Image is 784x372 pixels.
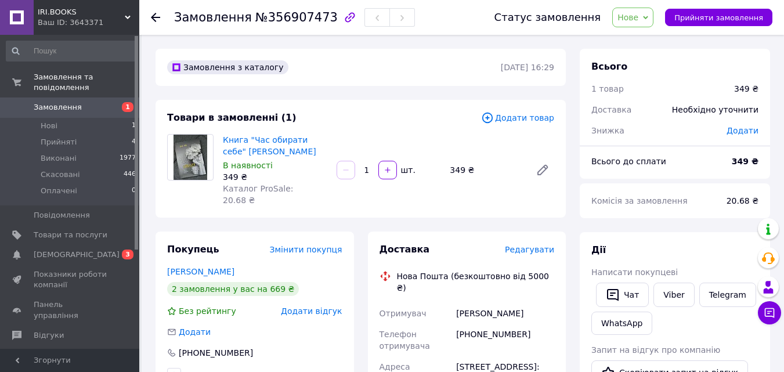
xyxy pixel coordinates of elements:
span: Замовлення та повідомлення [34,72,139,93]
div: шт. [398,164,417,176]
a: Редагувати [531,158,554,182]
span: [DEMOGRAPHIC_DATA] [34,250,120,260]
div: Нова Пошта (безкоштовно від 5000 ₴) [394,270,558,294]
span: Доставка [591,105,631,114]
b: 349 ₴ [732,157,758,166]
span: Написати покупцеві [591,268,678,277]
span: Отримувач [380,309,427,318]
a: Книга "Час обирати себе" [PERSON_NAME] [223,135,316,156]
span: Замовлення [174,10,252,24]
span: 3 [122,250,133,259]
span: 446 [124,169,136,180]
span: Прийняті [41,137,77,147]
span: 4 [132,137,136,147]
div: Статус замовлення [494,12,601,23]
span: Покупець [167,244,219,255]
div: [PHONE_NUMBER] [454,324,557,356]
div: 2 замовлення у вас на 669 ₴ [167,282,299,296]
span: Показники роботи компанії [34,269,107,290]
span: Додати [179,327,211,337]
span: Всього до сплати [591,157,666,166]
span: 0 [132,186,136,196]
button: Прийняти замовлення [665,9,772,26]
span: Додати відгук [281,306,342,316]
span: Товари та послуги [34,230,107,240]
span: Змінити покупця [270,245,342,254]
span: Доставка [380,244,430,255]
span: Повідомлення [34,210,90,221]
span: 1 [122,102,133,112]
a: Viber [653,283,694,307]
span: Панель управління [34,299,107,320]
span: Дії [591,244,606,255]
span: Комісія за замовлення [591,196,688,205]
span: 1 [132,121,136,131]
img: Книга "Час обирати себе" Діана Коба [174,135,208,180]
span: Виконані [41,153,77,164]
span: 1 товар [591,84,624,93]
span: Телефон отримувача [380,330,430,351]
span: Всього [591,61,627,72]
span: Оплачені [41,186,77,196]
span: 20.68 ₴ [727,196,758,205]
div: Замовлення з каталогу [167,60,288,74]
span: Товари в замовленні (1) [167,112,297,123]
button: Чат з покупцем [758,301,781,324]
a: [PERSON_NAME] [167,267,234,276]
time: [DATE] 16:29 [501,63,554,72]
span: Додати [727,126,758,135]
div: Повернутися назад [151,12,160,23]
span: №356907473 [255,10,338,24]
span: Запит на відгук про компанію [591,345,720,355]
div: 349 ₴ [223,171,327,183]
span: Замовлення [34,102,82,113]
span: Каталог ProSale: 20.68 ₴ [223,184,293,205]
span: 1977 [120,153,136,164]
span: Нові [41,121,57,131]
span: Знижка [591,126,624,135]
span: Редагувати [505,245,554,254]
div: 349 ₴ [445,162,526,178]
span: Скасовані [41,169,80,180]
a: Telegram [699,283,756,307]
div: 349 ₴ [734,83,758,95]
span: Прийняти замовлення [674,13,763,22]
span: Адреса [380,362,410,371]
span: В наявності [223,161,273,170]
div: Необхідно уточнити [665,97,765,122]
span: Без рейтингу [179,306,236,316]
span: Нове [617,13,638,22]
span: IRI.BOOKS [38,7,125,17]
a: WhatsApp [591,312,652,335]
div: Ваш ID: 3643371 [38,17,139,28]
input: Пошук [6,41,137,62]
span: Відгуки [34,330,64,341]
button: Чат [596,283,649,307]
div: [PERSON_NAME] [454,303,557,324]
div: [PHONE_NUMBER] [178,347,254,359]
span: Додати товар [481,111,554,124]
